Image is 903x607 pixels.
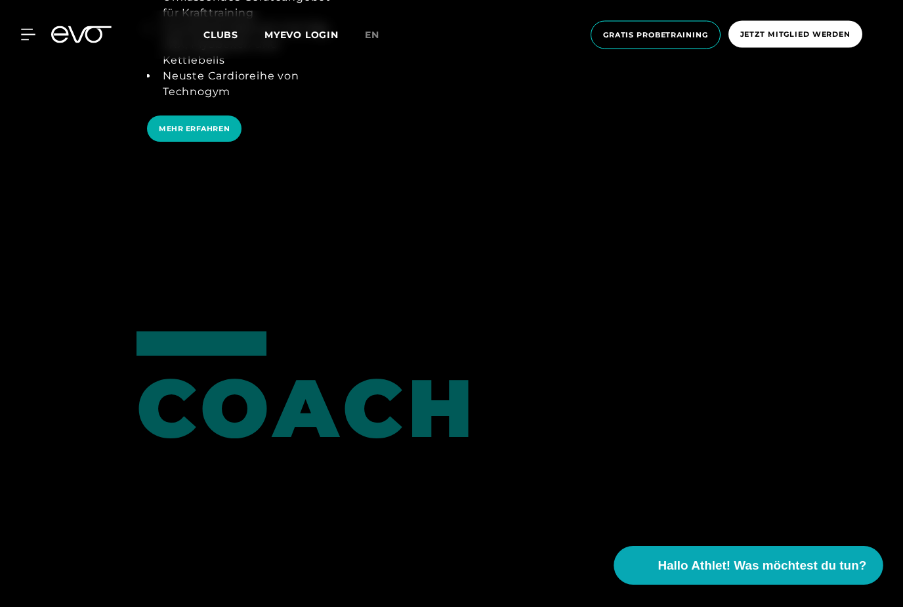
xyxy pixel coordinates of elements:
div: COACH [136,332,234,450]
span: en [365,29,379,41]
a: en [365,28,395,43]
span: Hallo Athlet! Was möchtest du tun? [658,556,867,575]
a: MEHR ERFAHREN [147,116,247,167]
span: Clubs [203,29,238,41]
li: Neuste Cardioreihe von Technogym [157,69,343,100]
span: MEHR ERFAHREN [159,124,230,135]
span: Gratis Probetraining [603,30,708,41]
a: Clubs [203,28,264,41]
a: Jetzt Mitglied werden [724,21,866,49]
span: Jetzt Mitglied werden [740,29,850,40]
a: MYEVO LOGIN [264,29,339,41]
button: Hallo Athlet! Was möchtest du tun? [614,547,883,585]
a: Gratis Probetraining [587,21,724,49]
